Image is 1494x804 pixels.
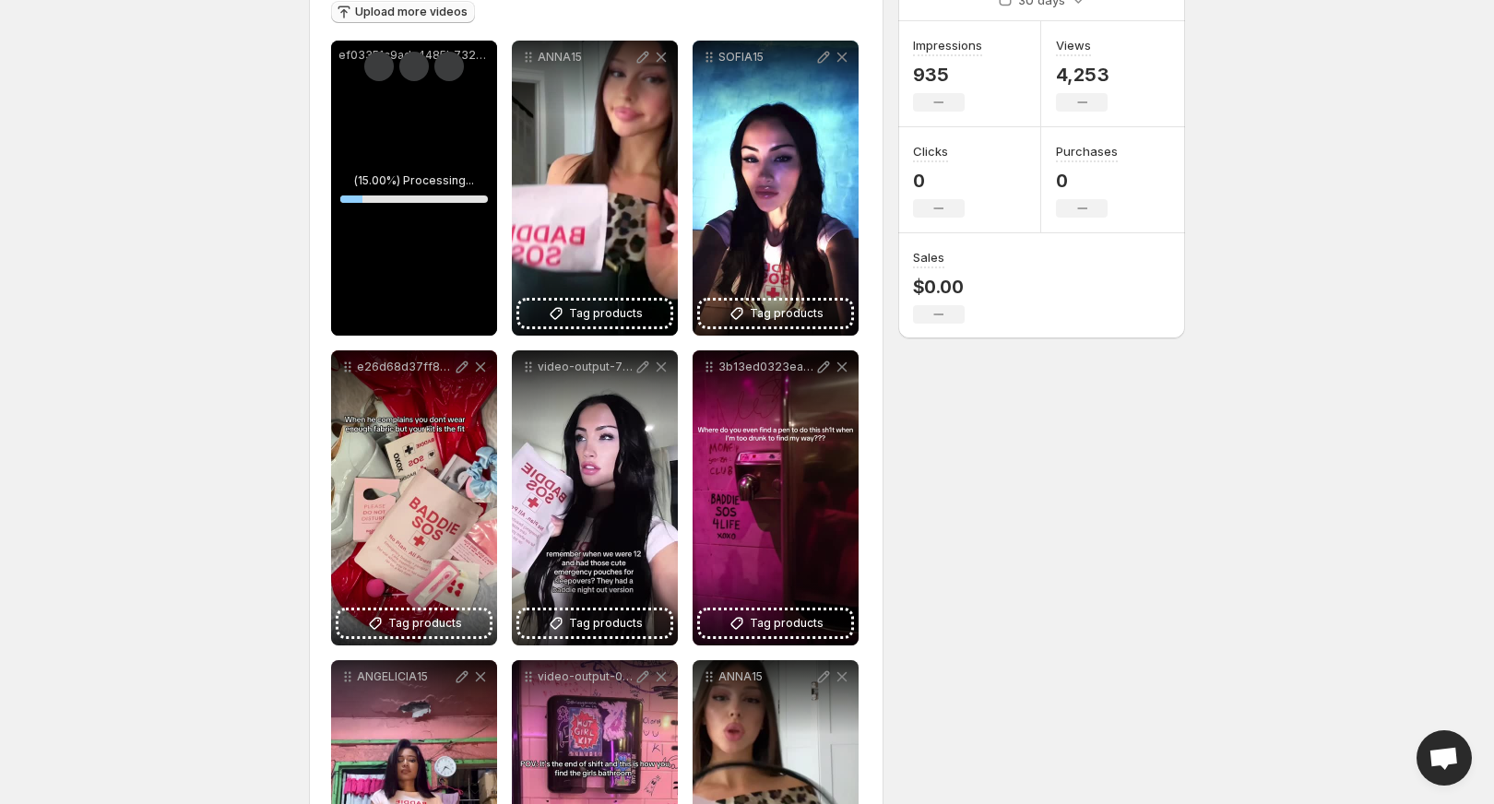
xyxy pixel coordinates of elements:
button: Tag products [338,610,490,636]
p: 4,253 [1056,64,1109,86]
h3: Impressions [913,36,982,54]
p: 3b13ed0323ea42d0bc18cb29dd2cc4e5 2 [718,360,814,374]
div: Open chat [1417,730,1472,786]
span: Tag products [569,614,643,633]
p: video-output-09350AF6-882D-4E04-A52A-B6507D4EF509-1 2 [538,669,634,684]
p: video-output-762E1D6F-2E45-4DEA-8DFD-AE153A422086-1 2 [538,360,634,374]
h3: Purchases [1056,142,1118,160]
div: ef03351c9adc4485b732853742084167(15.00%) Processing...15% [331,41,497,336]
button: Upload more videos [331,1,475,23]
div: SOFIA15Tag products [693,41,859,336]
p: ef03351c9adc4485b732853742084167 [338,48,490,63]
p: 0 [1056,170,1118,192]
span: Tag products [750,304,824,323]
p: SOFIA15 [718,50,814,65]
span: Tag products [388,614,462,633]
p: ANNA15 [538,50,634,65]
p: 0 [913,170,965,192]
div: ANNA15Tag products [512,41,678,336]
p: ANNA15 [718,669,814,684]
p: $0.00 [913,276,965,298]
div: video-output-762E1D6F-2E45-4DEA-8DFD-AE153A422086-1 2Tag products [512,350,678,645]
div: 3b13ed0323ea42d0bc18cb29dd2cc4e5 2Tag products [693,350,859,645]
span: Tag products [569,304,643,323]
p: ANGELICIA15 [357,669,453,684]
p: 935 [913,64,982,86]
button: Tag products [519,610,670,636]
button: Tag products [519,301,670,326]
p: e26d68d37ff8470587e24b3465e90b25 [357,360,453,374]
span: Tag products [750,614,824,633]
h3: Sales [913,248,944,266]
button: Tag products [700,610,851,636]
span: Upload more videos [355,5,468,19]
button: Tag products [700,301,851,326]
div: e26d68d37ff8470587e24b3465e90b25Tag products [331,350,497,645]
h3: Clicks [913,142,948,160]
h3: Views [1056,36,1091,54]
